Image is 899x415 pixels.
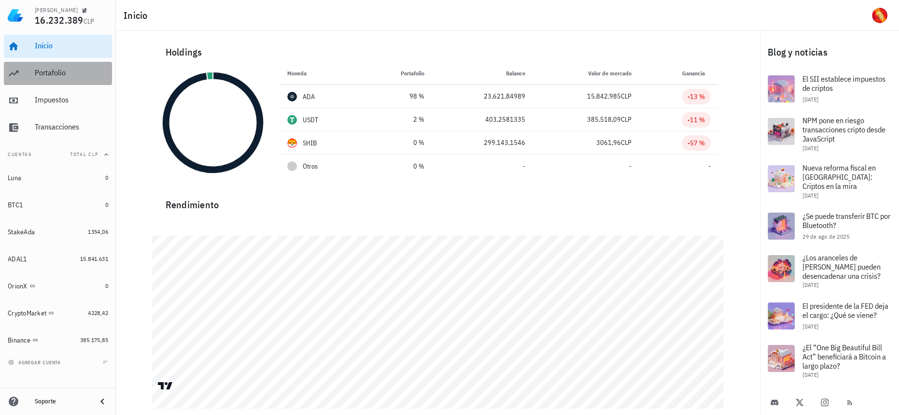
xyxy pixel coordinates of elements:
a: NPM pone en riesgo transacciones cripto desde JavaScript [DATE] [760,110,899,157]
div: ADAL1 [8,255,27,263]
span: 15.841.631 [80,255,108,262]
div: [PERSON_NAME] [35,6,78,14]
a: El presidente de la FED deja el cargo: ¿Qué se viene? [DATE] [760,295,899,337]
div: USDT-icon [287,115,297,125]
span: CLP [621,138,632,147]
div: USDT [303,115,319,125]
button: CuentasTotal CLP [4,143,112,166]
span: [DATE] [802,323,818,330]
a: ¿El “One Big Beautiful Bill Act” beneficiará a Bitcoin a largo plazo? [DATE] [760,337,899,385]
div: -11 % [688,115,705,125]
a: Luna 0 [4,166,112,189]
div: 23.621,84989 [440,91,525,101]
div: CryptoMarket [8,309,46,317]
th: Portafolio [363,62,432,85]
div: SHIB-icon [287,138,297,148]
span: 0 [105,174,108,181]
div: ADA-icon [287,92,297,101]
span: Ganancia [682,70,711,77]
span: Nueva reforma fiscal en [GEOGRAPHIC_DATA]: Criptos en la mira [802,163,876,191]
div: Holdings [158,37,718,68]
div: Blog y noticias [760,37,899,68]
div: StakeAda [8,228,35,236]
span: 385.175,85 [80,336,108,343]
button: agregar cuenta [6,358,65,367]
a: Inicio [4,35,112,58]
div: Binance [8,336,30,344]
div: OrionX [8,282,28,290]
th: Valor de mercado [533,62,639,85]
span: 385.518,09 [587,115,621,124]
span: agregar cuenta [10,359,61,366]
span: [DATE] [802,281,818,288]
div: ADA [303,92,315,101]
div: 0 % [370,138,424,148]
a: BTC1 0 [4,193,112,216]
div: -57 % [688,138,705,148]
a: ¿Los aranceles de [PERSON_NAME] pueden desencadenar una crisis? [DATE] [760,247,899,295]
span: - [708,162,711,171]
a: CryptoMarket 4228,42 [4,301,112,325]
div: Inicio [35,41,108,50]
span: CLP [621,115,632,124]
div: SHIB [303,138,317,148]
th: Balance [432,62,533,85]
span: CLP [84,17,95,26]
div: BTC1 [8,201,23,209]
span: CLP [621,92,632,100]
span: El presidente de la FED deja el cargo: ¿Qué se viene? [802,301,888,320]
span: 29 de ago de 2025 [802,233,849,240]
a: Portafolio [4,62,112,85]
span: [DATE] [802,371,818,378]
span: 4228,42 [88,309,108,316]
span: [DATE] [802,144,818,152]
div: Rendimiento [158,189,718,213]
div: 0 % [370,161,424,172]
a: ¿Se puede transferir BTC por Bluetooth? 29 de ago de 2025 [760,205,899,247]
span: Total CLP [70,151,98,157]
th: Moneda [280,62,363,85]
div: Transacciones [35,122,108,131]
span: [DATE] [802,192,818,199]
span: Otros [303,161,318,172]
div: 403,2581335 [440,114,525,125]
h1: Inicio [124,8,152,23]
div: 2 % [370,114,424,125]
div: avatar [872,8,887,23]
a: OrionX 0 [4,274,112,298]
span: El SII establece impuestos de criptos [802,74,885,93]
a: El SII establece impuestos de criptos [DATE] [760,68,899,110]
span: - [629,162,632,171]
a: Charting by TradingView [157,381,174,390]
a: Binance 385.175,85 [4,329,112,352]
span: ¿Los aranceles de [PERSON_NAME] pueden desencadenar una crisis? [802,253,881,281]
span: 0 [105,282,108,289]
div: 299.143,1546 [440,138,525,148]
span: [DATE] [802,96,818,103]
span: ¿Se puede transferir BTC por Bluetooth? [802,211,890,230]
div: Portafolio [35,68,108,77]
span: 16.232.389 [35,14,84,27]
a: Transacciones [4,116,112,139]
a: Nueva reforma fiscal en [GEOGRAPHIC_DATA]: Criptos en la mira [DATE] [760,157,899,205]
span: ¿El “One Big Beautiful Bill Act” beneficiará a Bitcoin a largo plazo? [802,343,886,371]
a: StakeAda 1354,06 [4,220,112,243]
a: Impuestos [4,89,112,112]
a: ADAL1 15.841.631 [4,247,112,271]
span: NPM pone en riesgo transacciones cripto desde JavaScript [802,115,885,143]
img: LedgiFi [8,8,23,23]
span: 3061,96 [596,138,621,147]
span: 1354,06 [88,228,108,235]
div: -13 % [688,92,705,101]
div: 98 % [370,91,424,101]
div: Luna [8,174,21,182]
div: Soporte [35,398,89,405]
span: - [523,162,525,171]
span: 15.842.985 [587,92,621,100]
span: 0 [105,201,108,208]
div: Impuestos [35,95,108,104]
